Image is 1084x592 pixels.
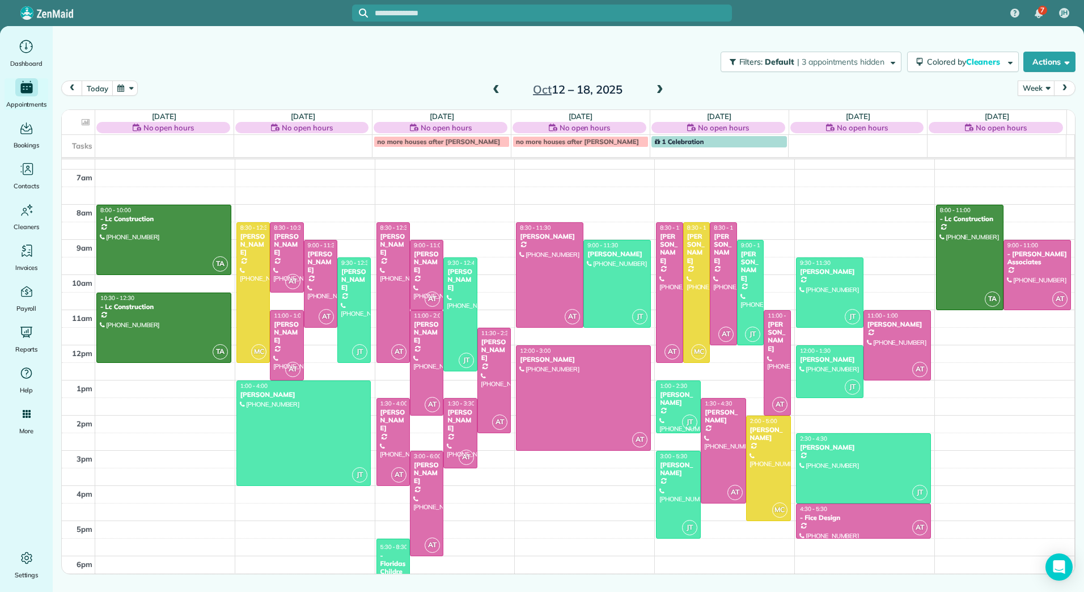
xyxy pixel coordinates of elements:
a: Help [5,364,48,396]
span: Filters: [739,57,763,67]
div: [PERSON_NAME] [659,391,697,407]
span: 1pm [77,384,92,393]
a: [DATE] [985,112,1009,121]
span: 8:30 - 12:30 [687,224,718,231]
span: 11:00 - 1:00 [274,312,304,319]
span: JT [632,309,647,324]
div: [PERSON_NAME] [447,268,473,292]
span: AT [391,344,406,360]
div: - Lc Construction [939,215,1000,223]
span: AT [425,291,440,307]
span: 9:00 - 11:30 [587,242,618,249]
span: AT [1052,291,1068,307]
div: [PERSON_NAME] [307,250,334,274]
span: 9:30 - 11:30 [800,259,831,267]
div: [PERSON_NAME] [799,268,860,276]
span: AT [285,274,300,289]
span: JT [682,520,697,535]
span: TA [985,291,1000,307]
a: Payroll [5,282,48,314]
span: No open hours [421,122,472,133]
span: 11:00 - 1:00 [867,312,898,319]
span: Settings [15,569,39,581]
span: Cleaners [966,57,1002,67]
span: 1 Celebration [655,137,704,146]
button: next [1054,81,1075,96]
span: MC [772,502,787,518]
div: [PERSON_NAME] [413,250,440,274]
div: Open Intercom Messenger [1045,553,1073,581]
span: 1:00 - 2:30 [660,382,687,390]
a: Reports [5,323,48,355]
button: Actions [1023,52,1075,72]
span: 8:30 - 12:30 [380,224,411,231]
span: 2:00 - 5:00 [750,417,777,425]
span: Cleaners [14,221,39,232]
span: JT [845,309,860,324]
span: MC [251,344,266,360]
span: JT [682,415,697,430]
span: 7am [77,173,92,182]
span: 3pm [77,454,92,463]
div: [PERSON_NAME] [240,391,368,399]
div: [PERSON_NAME] [380,408,406,433]
span: 12:00 - 1:30 [800,347,831,354]
span: 3:00 - 5:30 [660,453,687,460]
span: 8:30 - 12:00 [714,224,744,231]
span: 9:00 - 11:00 [414,242,444,249]
span: 8:00 - 11:00 [940,206,971,214]
span: 7 [1040,6,1044,15]
div: [PERSON_NAME] [750,426,787,442]
button: Filters: Default | 3 appointments hidden [721,52,901,72]
div: [PERSON_NAME] [587,250,647,258]
a: [DATE] [707,112,731,121]
span: 11:30 - 2:30 [481,329,512,337]
div: [PERSON_NAME] [799,443,928,451]
div: [PERSON_NAME] [659,461,697,477]
span: No open hours [976,122,1027,133]
span: AT [565,309,580,324]
span: 10:30 - 12:30 [100,294,134,302]
div: [PERSON_NAME] [519,356,647,363]
a: [DATE] [430,112,454,121]
div: [PERSON_NAME] [519,232,580,240]
span: 9:00 - 12:00 [741,242,772,249]
span: 8:30 - 10:30 [274,224,304,231]
span: 2:30 - 4:30 [800,435,827,442]
span: 5:30 - 8:30 [380,543,408,551]
span: | 3 appointments hidden [797,57,884,67]
span: Default [765,57,795,67]
span: 9am [77,243,92,252]
div: [PERSON_NAME] [687,232,707,265]
span: 1:30 - 4:00 [380,400,408,407]
div: [PERSON_NAME] [273,320,300,345]
span: 8am [77,208,92,217]
span: 2pm [77,419,92,428]
a: [DATE] [291,112,315,121]
span: 11:00 - 2:00 [414,312,444,319]
div: [PERSON_NAME] [481,338,507,362]
a: Invoices [5,242,48,273]
a: [DATE] [569,112,593,121]
span: Appointments [6,99,47,110]
span: Dashboard [10,58,43,69]
span: No open hours [698,122,749,133]
div: [PERSON_NAME] [867,320,928,328]
div: [PERSON_NAME] [447,408,473,433]
button: today [82,81,113,96]
span: Help [20,384,33,396]
span: 1:30 - 4:30 [705,400,732,407]
a: Contacts [5,160,48,192]
span: 6pm [77,560,92,569]
span: MC [691,344,706,360]
span: no more houses after [PERSON_NAME] [377,137,500,146]
span: More [19,425,33,437]
span: 8:30 - 12:30 [240,224,271,231]
div: [PERSON_NAME] [740,250,761,283]
span: AT [772,397,787,412]
span: 8:30 - 12:30 [660,224,691,231]
span: 8:30 - 11:30 [520,224,551,231]
span: JT [391,573,406,589]
span: No open hours [282,122,333,133]
span: 11am [72,314,92,323]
